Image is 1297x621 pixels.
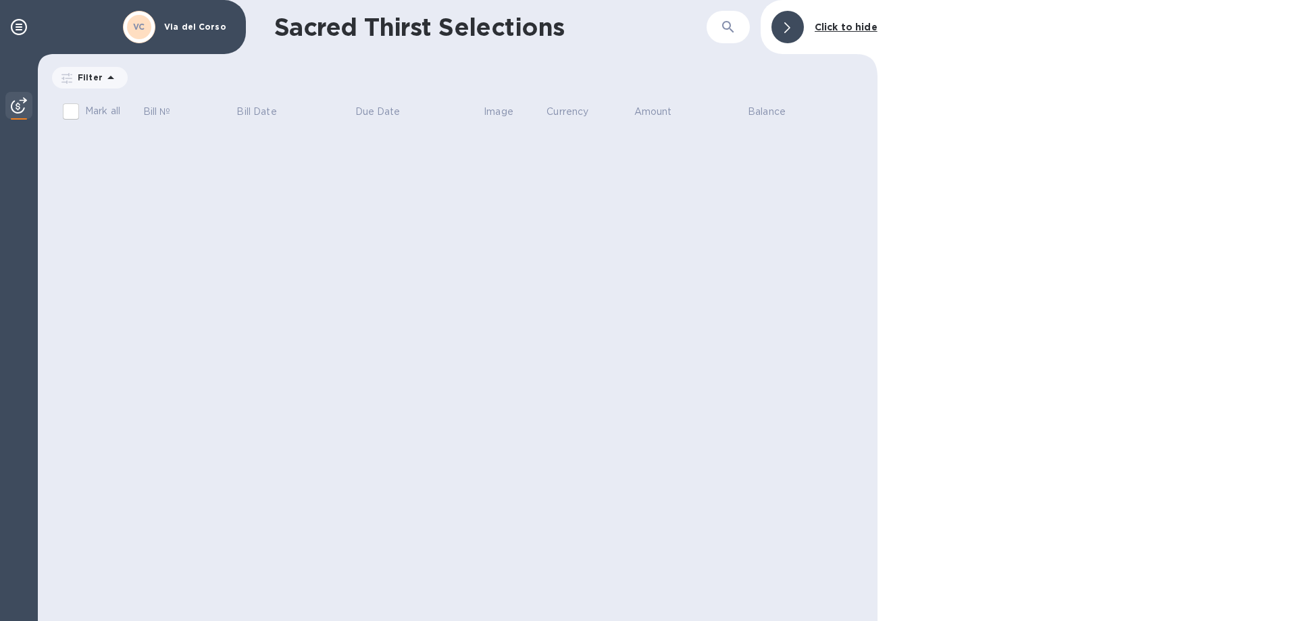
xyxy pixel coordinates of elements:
[815,22,878,32] b: Click to hide
[634,105,690,119] span: Amount
[355,105,401,119] p: Due Date
[143,105,188,119] span: Bill №
[355,105,418,119] span: Due Date
[72,72,103,83] p: Filter
[274,13,707,41] h1: Sacred Thirst Selections
[85,104,120,118] p: Mark all
[484,105,513,119] p: Image
[748,105,786,119] p: Balance
[546,105,588,119] p: Currency
[143,105,171,119] p: Bill №
[634,105,672,119] p: Amount
[236,105,276,119] p: Bill Date
[748,105,803,119] span: Balance
[133,22,145,32] b: VC
[236,105,294,119] span: Bill Date
[164,22,232,32] p: Via del Corso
